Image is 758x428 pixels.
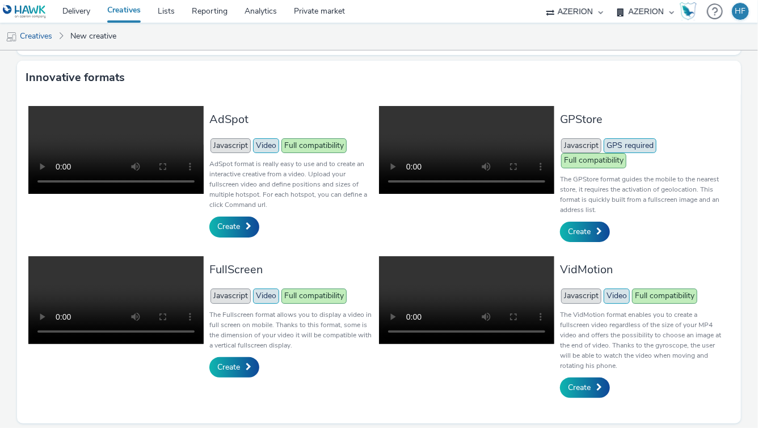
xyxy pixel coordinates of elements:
[217,362,240,372] span: Create
[217,221,240,232] span: Create
[3,5,47,19] img: undefined Logo
[209,112,373,127] h3: AdSpot
[209,310,373,350] p: The Fullscreen format allows you to display a video in full screen on mobile. Thanks to this form...
[735,3,746,20] div: HF
[210,138,251,153] span: Javascript
[210,289,251,303] span: Javascript
[680,2,697,20] img: Hawk Academy
[561,153,626,168] span: Full compatibility
[209,357,259,378] a: Create
[561,138,601,153] span: Javascript
[560,262,724,277] h3: VidMotion
[561,289,601,303] span: Javascript
[560,112,724,127] h3: GPStore
[6,31,17,43] img: mobile
[560,174,724,215] p: The GPStore format guides the mobile to the nearest store, it requires the activation of geolocat...
[604,289,630,303] span: Video
[604,138,656,153] span: GPS required
[560,310,724,371] p: The VidMotion format enables you to create a fullscreen video regardless of the size of your MP4 ...
[209,159,373,210] p: AdSpot format is really easy to use and to create an interactive creative from a video. Upload yo...
[253,138,279,153] span: Video
[209,262,373,277] h3: FullScreen
[65,23,122,50] a: New creative
[680,2,701,20] a: Hawk Academy
[281,138,347,153] span: Full compatibility
[568,382,591,393] span: Create
[209,217,259,237] a: Create
[281,289,347,303] span: Full compatibility
[632,289,697,303] span: Full compatibility
[26,69,125,86] h3: Innovative formats
[560,222,610,242] a: Create
[560,378,610,398] a: Create
[253,289,279,303] span: Video
[568,226,591,237] span: Create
